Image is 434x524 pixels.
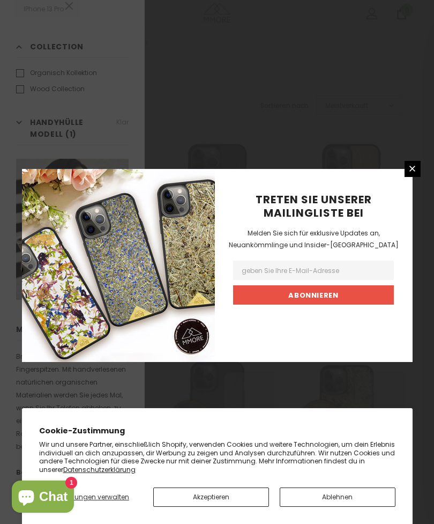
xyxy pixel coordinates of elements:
[233,285,394,305] input: Abonnieren
[233,261,394,280] input: Email Address
[63,465,136,474] a: Datenschutzerklärung
[39,488,143,507] button: Einstellungen verwalten
[256,192,372,220] span: Treten Sie unserer Mailingliste bei
[153,488,269,507] button: Akzeptieren
[280,488,395,507] button: Ablehnen
[39,440,395,474] p: Wir und unsere Partner, einschließlich Shopify, verwenden Cookies und weitere Technologien, um de...
[39,425,395,437] h2: Cookie-Zustimmung
[53,492,129,501] span: Einstellungen verwalten
[405,161,421,177] a: Schließen
[229,228,399,249] span: Melden Sie sich für exklusive Updates an, Neuankömmlinge und Insider-[GEOGRAPHIC_DATA]
[9,481,77,515] inbox-online-store-chat: Onlineshop-Chat von Shopify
